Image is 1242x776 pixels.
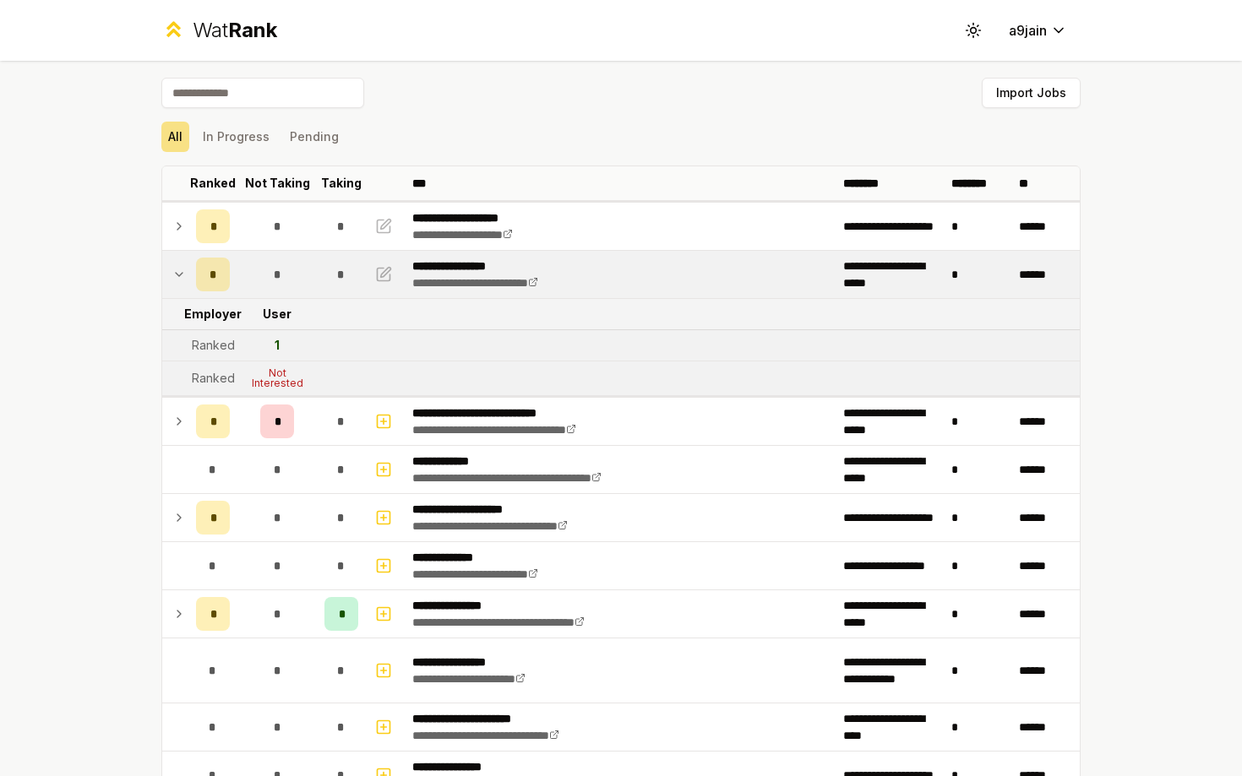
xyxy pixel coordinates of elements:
button: Pending [283,122,346,152]
td: User [237,299,318,329]
span: a9jain [1009,20,1047,41]
div: Ranked [192,370,235,387]
p: Taking [321,175,362,192]
td: Employer [189,299,237,329]
div: Wat [193,17,277,44]
p: Not Taking [245,175,310,192]
div: Ranked [192,337,235,354]
span: Rank [228,18,277,42]
div: Not Interested [243,368,311,388]
button: Import Jobs [982,78,1081,108]
button: In Progress [196,122,276,152]
button: All [161,122,189,152]
p: Ranked [190,175,236,192]
a: WatRank [161,17,277,44]
div: 1 [275,337,280,354]
button: a9jain [995,15,1081,46]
